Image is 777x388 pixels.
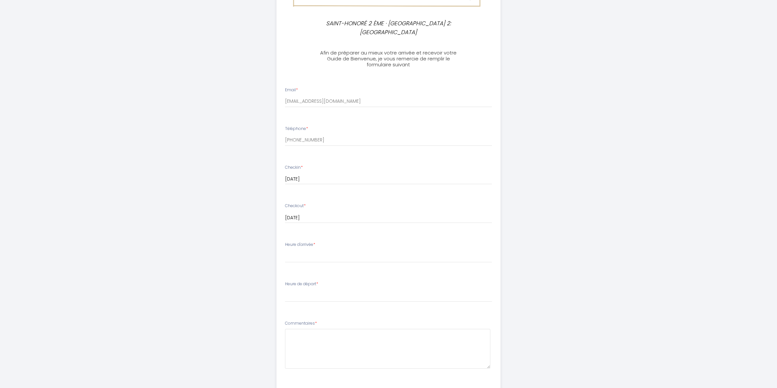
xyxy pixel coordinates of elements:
[316,50,461,68] h3: Afin de préparer au mieux votre arrivée et recevoir votre Guide de Bienvenue, je vous remercie de...
[285,281,318,287] label: Heure de départ
[318,19,459,36] p: SAINT-HONORÉ 2 ÈME · [GEOGRAPHIC_DATA] 2: [GEOGRAPHIC_DATA]
[285,164,303,171] label: Checkin
[285,87,298,93] label: Email
[285,320,317,327] label: Commentaires
[285,126,308,132] label: Téléphone
[285,242,315,248] label: Heure d'arrivée
[285,203,306,209] label: Checkout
